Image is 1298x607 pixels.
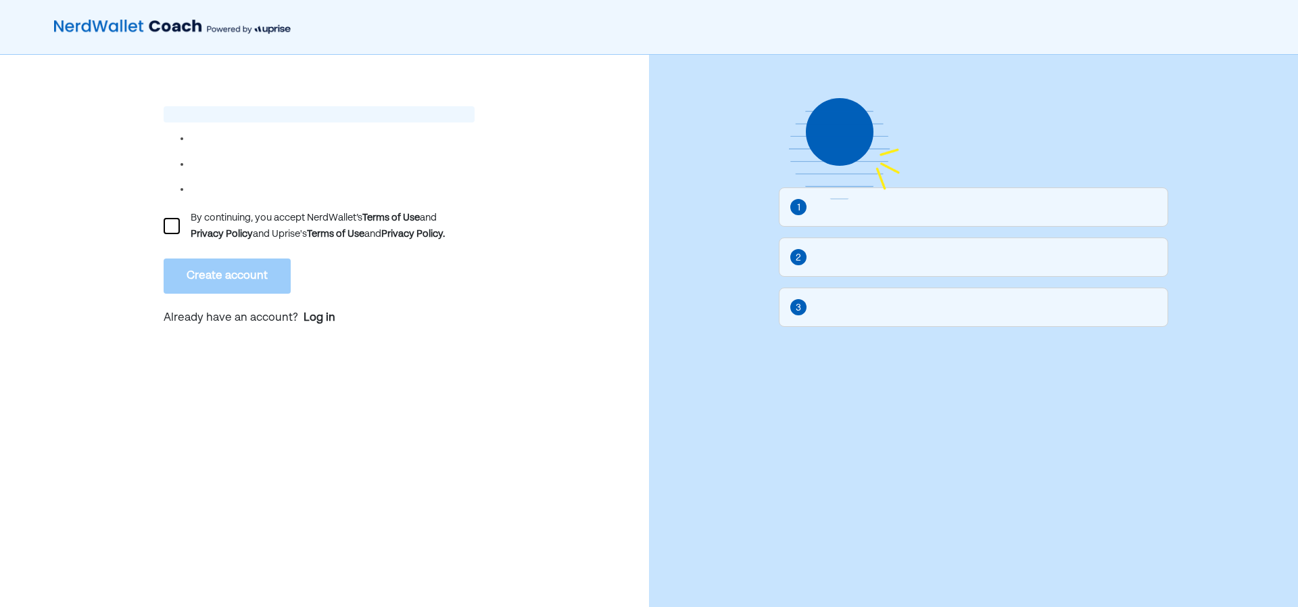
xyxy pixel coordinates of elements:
[797,200,800,215] div: 1
[307,226,364,242] div: Terms of Use
[796,300,801,315] div: 3
[304,310,335,326] a: Log in
[164,310,475,328] p: Already have an account?
[191,210,475,242] div: By continuing, you accept NerdWallet’s and and Uprise's and
[191,226,253,242] div: Privacy Policy
[362,210,420,226] div: Terms of Use
[796,250,801,265] div: 2
[164,258,291,294] button: Create account
[381,226,445,242] div: Privacy Policy.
